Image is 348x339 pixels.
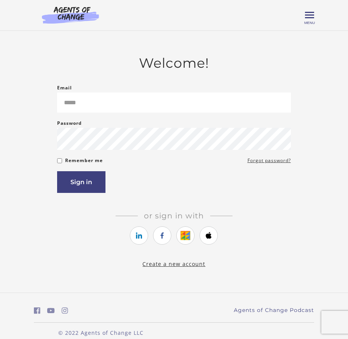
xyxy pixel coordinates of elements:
[47,305,55,316] a: https://www.youtube.com/c/AgentsofChangeTestPrepbyMeaganMitchell (Open in a new window)
[62,307,68,314] i: https://www.instagram.com/agentsofchangeprep/ (Open in a new window)
[304,21,315,25] span: Menu
[57,83,72,92] label: Email
[65,156,103,165] label: Remember me
[62,305,68,316] a: https://www.instagram.com/agentsofchangeprep/ (Open in a new window)
[34,307,40,314] i: https://www.facebook.com/groups/aswbtestprep (Open in a new window)
[34,6,107,24] img: Agents of Change Logo
[47,307,55,314] i: https://www.youtube.com/c/AgentsofChangeTestPrepbyMeaganMitchell (Open in a new window)
[305,14,314,16] span: Toggle menu
[200,226,218,245] a: https://courses.thinkific.com/users/auth/apple?ss%5Breferral%5D=&ss%5Buser_return_to%5D=&ss%5Bvis...
[176,226,195,245] a: https://courses.thinkific.com/users/auth/google?ss%5Breferral%5D=&ss%5Buser_return_to%5D=&ss%5Bvi...
[57,171,105,193] button: Sign in
[57,55,291,71] h2: Welcome!
[247,156,291,165] a: Forgot password?
[138,211,210,220] span: Or sign in with
[130,226,148,245] a: https://courses.thinkific.com/users/auth/linkedin?ss%5Breferral%5D=&ss%5Buser_return_to%5D=&ss%5B...
[142,260,205,267] a: Create a new account
[57,119,82,128] label: Password
[153,226,171,245] a: https://courses.thinkific.com/users/auth/facebook?ss%5Breferral%5D=&ss%5Buser_return_to%5D=&ss%5B...
[34,305,40,316] a: https://www.facebook.com/groups/aswbtestprep (Open in a new window)
[305,11,314,20] button: Toggle menu Menu
[34,329,168,337] p: © 2022 Agents of Change LLC
[234,306,314,314] a: Agents of Change Podcast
